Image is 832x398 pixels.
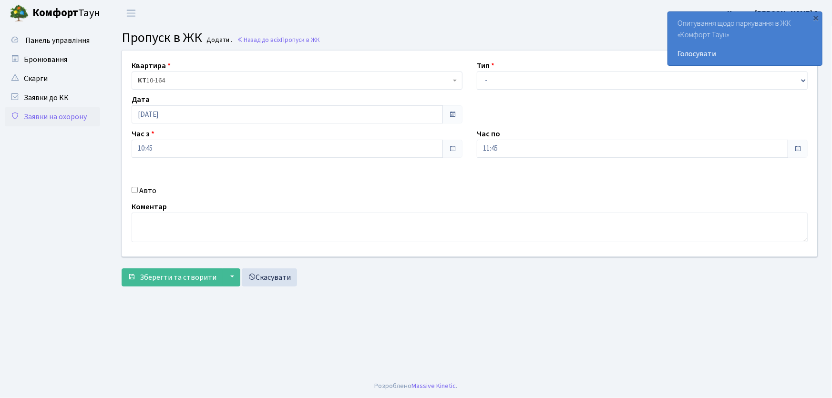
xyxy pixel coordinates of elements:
[132,94,150,105] label: Дата
[412,381,456,391] a: Massive Kinetic
[119,5,143,21] button: Переключити навігацію
[10,4,29,23] img: logo.png
[727,8,821,19] a: Цитрус [PERSON_NAME] А.
[242,268,297,286] a: Скасувати
[205,36,233,44] small: Додати .
[132,60,171,71] label: Квартира
[477,128,500,140] label: Час по
[5,107,100,126] a: Заявки на охорону
[32,5,100,21] span: Таун
[25,35,90,46] span: Панель управління
[281,35,320,44] span: Пропуск в ЖК
[811,13,821,22] div: ×
[138,76,146,85] b: КТ
[132,128,154,140] label: Час з
[139,185,156,196] label: Авто
[5,69,100,88] a: Скарги
[132,71,462,90] span: <b>КТ</b>&nbsp;&nbsp;&nbsp;&nbsp;10-164
[678,48,812,60] a: Голосувати
[122,268,223,286] button: Зберегти та створити
[138,76,451,85] span: <b>КТ</b>&nbsp;&nbsp;&nbsp;&nbsp;10-164
[668,12,822,65] div: Опитування щодо паркування в ЖК «Комфорт Таун»
[237,35,320,44] a: Назад до всіхПропуск в ЖК
[5,50,100,69] a: Бронювання
[5,31,100,50] a: Панель управління
[140,272,216,283] span: Зберегти та створити
[122,28,202,47] span: Пропуск в ЖК
[132,201,167,213] label: Коментар
[375,381,458,391] div: Розроблено .
[5,88,100,107] a: Заявки до КК
[477,60,494,71] label: Тип
[32,5,78,20] b: Комфорт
